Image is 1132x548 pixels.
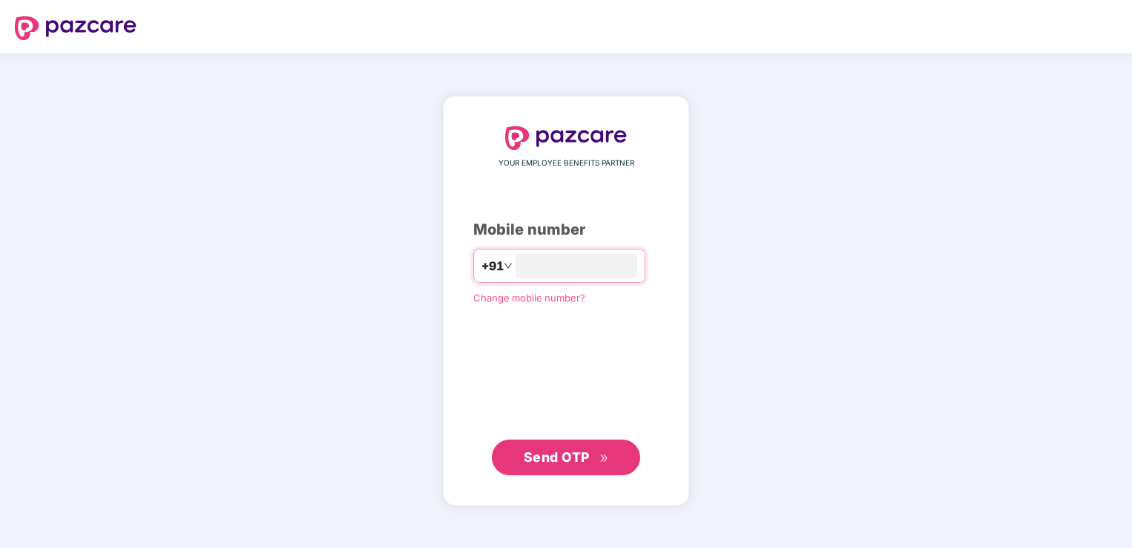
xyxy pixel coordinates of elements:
[15,16,136,40] img: logo
[505,126,627,150] img: logo
[599,454,609,463] span: double-right
[473,292,585,304] a: Change mobile number?
[473,218,659,241] div: Mobile number
[498,157,634,169] span: YOUR EMPLOYEE BENEFITS PARTNER
[492,440,640,475] button: Send OTPdouble-right
[504,261,513,270] span: down
[524,449,590,465] span: Send OTP
[481,257,504,275] span: +91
